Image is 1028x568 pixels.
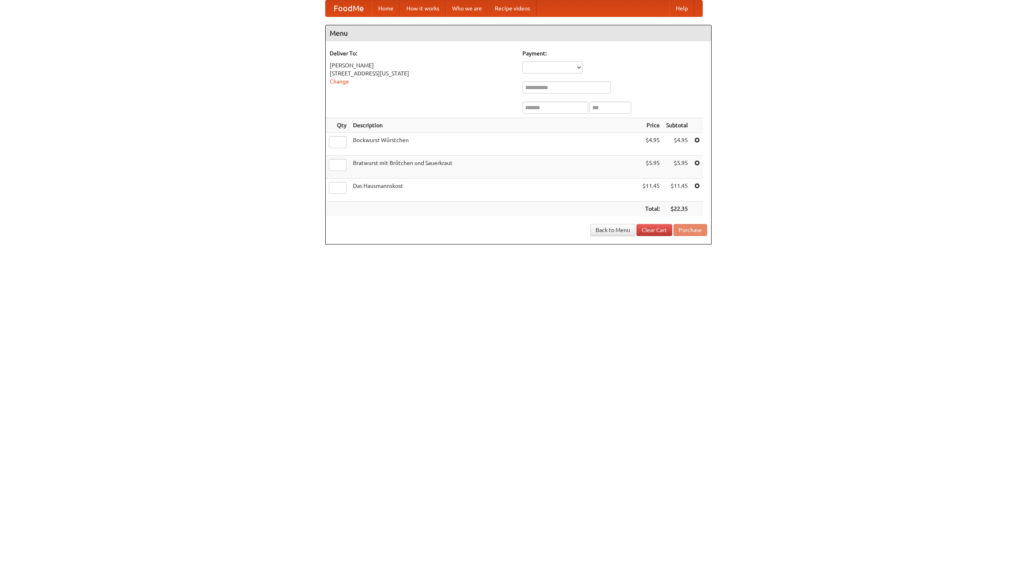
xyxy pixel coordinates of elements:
[330,49,514,57] h5: Deliver To:
[330,78,349,85] a: Change
[639,118,663,133] th: Price
[446,0,488,16] a: Who we are
[330,69,514,77] div: [STREET_ADDRESS][US_STATE]
[663,118,691,133] th: Subtotal
[639,156,663,179] td: $5.95
[636,224,672,236] a: Clear Cart
[590,224,635,236] a: Back to Menu
[663,133,691,156] td: $4.95
[326,25,711,41] h4: Menu
[330,61,514,69] div: [PERSON_NAME]
[639,179,663,202] td: $11.45
[522,49,707,57] h5: Payment:
[639,133,663,156] td: $4.95
[663,202,691,216] th: $22.35
[488,0,536,16] a: Recipe videos
[350,156,639,179] td: Bratwurst mit Brötchen und Sauerkraut
[326,0,372,16] a: FoodMe
[400,0,446,16] a: How it works
[669,0,694,16] a: Help
[663,179,691,202] td: $11.45
[350,179,639,202] td: Das Hausmannskost
[663,156,691,179] td: $5.95
[350,118,639,133] th: Description
[326,118,350,133] th: Qty
[673,224,707,236] button: Purchase
[350,133,639,156] td: Bockwurst Würstchen
[372,0,400,16] a: Home
[639,202,663,216] th: Total:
